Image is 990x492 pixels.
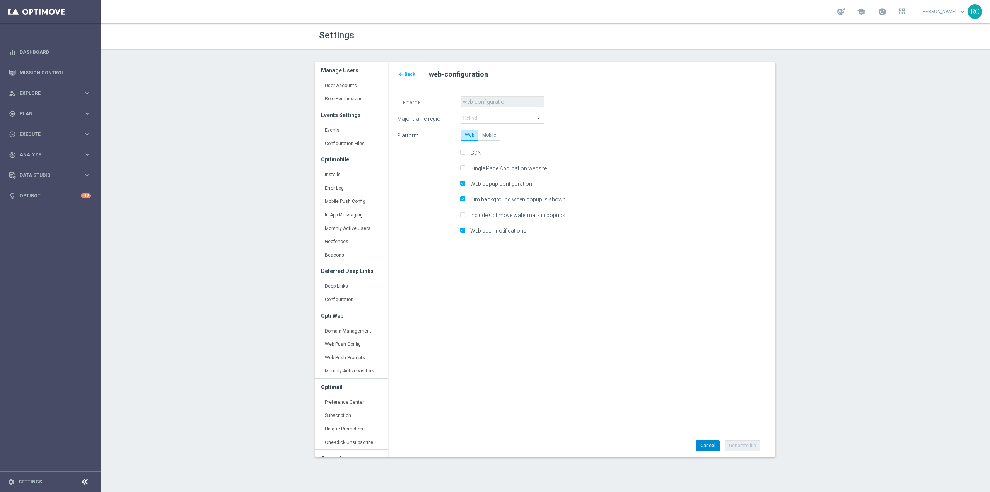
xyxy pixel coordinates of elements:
a: [PERSON_NAME]keyboard_arrow_down [921,6,968,17]
i: settings [8,478,15,485]
button: lightbulb Optibot +10 [9,193,91,199]
a: Configuration Files [315,137,388,151]
span: Back [405,72,415,77]
a: Preference Center [315,396,388,410]
label: File name [391,96,455,106]
i: track_changes [9,151,16,158]
label: GDN [468,149,481,156]
button: Generate file [725,440,760,451]
button: play_circle_outline Execute keyboard_arrow_right [9,131,91,137]
button: Data Studio keyboard_arrow_right [9,172,91,178]
label: Platform [391,130,455,139]
div: RG [968,4,982,19]
a: Deep Links [315,279,388,293]
a: User Accounts [315,79,388,93]
a: In-App Messaging [315,208,388,222]
label: Web push notifications [468,227,526,234]
a: Dashboard [20,42,91,62]
i: keyboard_arrow_right [84,130,91,138]
div: +10 [81,193,91,198]
h1: Settings [319,30,539,41]
label: Major traffic region [391,113,455,122]
div: Mission Control [9,62,91,83]
span: Execute [20,132,84,137]
h3: Events Settings [321,106,382,123]
span: keyboard_arrow_down [958,7,967,16]
i: keyboard_arrow_right [84,110,91,117]
a: One-Click Unsubscribe [315,436,388,450]
a: Installs [315,168,388,182]
button: Web [461,130,478,141]
button: Cancel [696,440,720,451]
i: gps_fixed [9,110,16,117]
div: Dashboard [9,42,91,62]
button: Mobile [478,130,500,141]
label: Dim background when popup is shown [468,196,566,203]
span: Plan [20,111,84,116]
label: Include Optimove watermark in popups [468,212,565,219]
div: Data Studio [9,172,84,179]
a: Configuration [315,293,388,307]
a: Error Log [315,182,388,195]
h3: Deferred Deep Links [321,262,382,279]
button: Mission Control [9,70,91,76]
i: keyboard_arrow_right [84,89,91,97]
a: Domain Management [315,324,388,338]
label: Web popup configuration [468,180,532,187]
span: Analyze [20,153,84,157]
i: equalizer [9,49,16,56]
a: Mission Control [20,62,91,83]
a: Unique Promotions [315,422,388,436]
h3: General [321,450,382,467]
div: Execute [9,131,84,138]
button: equalizer Dashboard [9,49,91,55]
i: keyboard_arrow_right [84,151,91,158]
a: Mobile Push Config [315,195,388,209]
h3: Optimail [321,379,382,396]
div: Optibot [9,185,91,206]
span: Explore [20,91,84,96]
i: arrow_back [398,72,403,77]
a: Events [315,123,388,137]
a: Web Push Config [315,338,388,351]
a: Web Push Prompts [315,351,388,365]
i: keyboard_arrow_right [84,171,91,179]
h3: Optimobile [321,151,382,168]
a: Monthly Active Visitors [315,364,388,378]
h2: web-configuration [429,70,766,79]
div: Analyze [9,151,84,158]
a: Geofences [315,235,388,249]
a: Beacons [315,249,388,262]
span: school [857,7,865,16]
button: gps_fixed Plan keyboard_arrow_right [9,111,91,117]
button: track_changes Analyze keyboard_arrow_right [9,152,91,158]
span: Data Studio [20,173,84,178]
a: Optibot [20,185,81,206]
i: play_circle_outline [9,131,16,138]
i: person_search [9,90,16,97]
a: Monthly Active Users [315,222,388,236]
a: Role Permissions [315,92,388,106]
i: lightbulb [9,192,16,199]
label: Single Page Application website [468,165,547,172]
a: Settings [19,480,42,484]
div: Plan [9,110,84,117]
a: Subscription [315,409,388,423]
h3: Opti Web [321,307,382,324]
div: Explore [9,90,84,97]
h3: Manage Users [321,62,382,79]
button: person_search Explore keyboard_arrow_right [9,90,91,96]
